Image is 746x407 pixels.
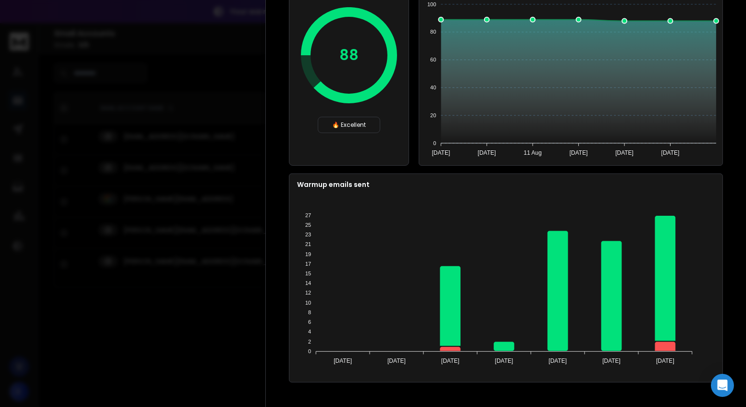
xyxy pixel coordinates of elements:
tspan: 60 [430,57,436,62]
tspan: [DATE] [656,358,674,364]
tspan: 15 [305,271,311,276]
tspan: 27 [305,212,311,218]
tspan: [DATE] [548,358,567,364]
tspan: 25 [305,222,311,228]
tspan: [DATE] [661,149,680,156]
tspan: [DATE] [495,358,513,364]
tspan: 23 [305,232,311,237]
tspan: 14 [305,280,311,286]
tspan: 11 Aug [524,149,542,156]
tspan: [DATE] [334,358,352,364]
tspan: 8 [308,309,311,315]
tspan: 0 [433,140,436,146]
tspan: 100 [427,1,436,7]
tspan: 19 [305,251,311,257]
tspan: 2 [308,339,311,345]
tspan: 17 [305,261,311,267]
tspan: [DATE] [441,358,460,364]
tspan: 4 [308,329,311,335]
tspan: 10 [305,300,311,306]
p: 88 [339,47,359,64]
tspan: 40 [430,85,436,90]
tspan: 12 [305,290,311,296]
tspan: 21 [305,241,311,247]
div: 🔥 Excellent [318,117,380,133]
tspan: 0 [308,348,311,354]
tspan: [DATE] [615,149,634,156]
tspan: 6 [308,319,311,325]
tspan: [DATE] [432,149,450,156]
tspan: 80 [430,29,436,35]
tspan: [DATE] [387,358,406,364]
div: Open Intercom Messenger [711,374,734,397]
tspan: [DATE] [602,358,621,364]
tspan: 20 [430,112,436,118]
tspan: [DATE] [478,149,496,156]
p: Warmup emails sent [297,180,715,189]
tspan: [DATE] [570,149,588,156]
